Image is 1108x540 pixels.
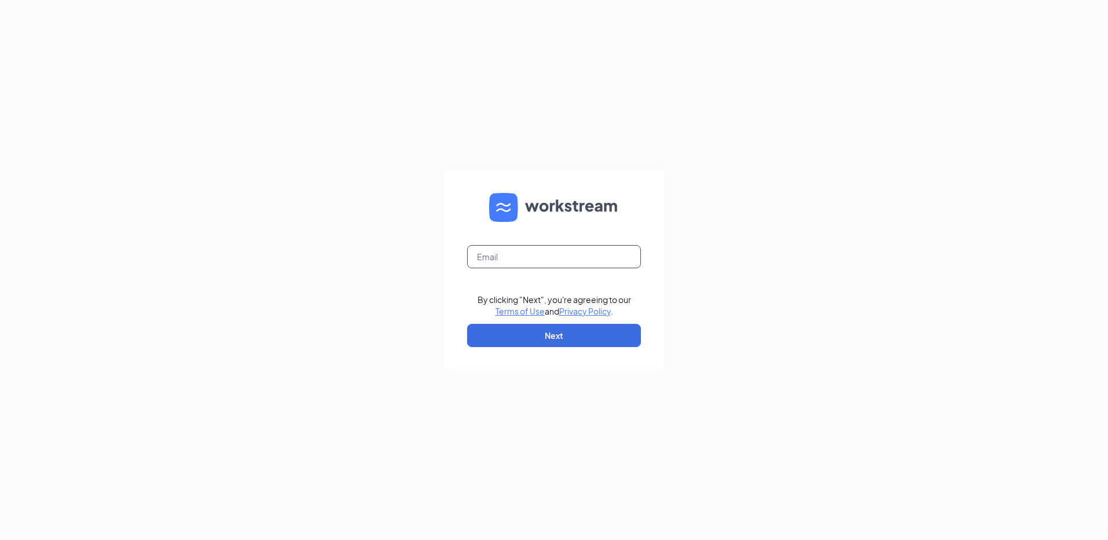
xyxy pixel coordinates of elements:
button: Next [467,324,641,347]
div: By clicking "Next", you're agreeing to our and . [478,294,631,317]
a: Privacy Policy [559,306,611,316]
img: WS logo and Workstream text [489,193,619,222]
input: Email [467,245,641,268]
a: Terms of Use [495,306,545,316]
